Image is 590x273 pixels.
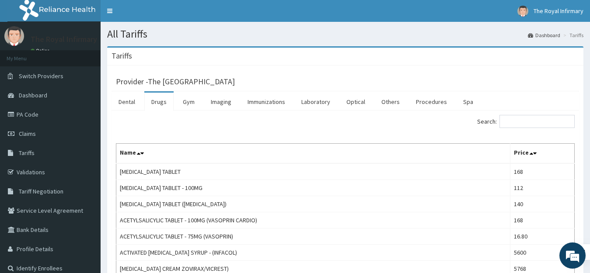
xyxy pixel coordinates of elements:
[456,93,480,111] a: Spa
[204,93,238,111] a: Imaging
[112,93,142,111] a: Dental
[19,72,63,80] span: Switch Providers
[339,93,372,111] a: Optical
[144,93,174,111] a: Drugs
[477,115,575,128] label: Search:
[294,93,337,111] a: Laboratory
[499,115,575,128] input: Search:
[31,48,52,54] a: Online
[116,228,510,245] td: ACETYLSALICYLIC TABLET - 75MG (VASOPRIN)
[116,245,510,261] td: ACTIVATED [MEDICAL_DATA] SYRUP - (INFACOL)
[241,93,292,111] a: Immunizations
[116,196,510,212] td: [MEDICAL_DATA] TABLET ([MEDICAL_DATA])
[517,6,528,17] img: User Image
[510,245,575,261] td: 5600
[19,187,63,195] span: Tariff Negotiation
[510,144,575,164] th: Price
[510,196,575,212] td: 140
[374,93,407,111] a: Others
[510,228,575,245] td: 16.80
[4,26,24,46] img: User Image
[19,91,47,99] span: Dashboard
[116,144,510,164] th: Name
[19,149,35,157] span: Tariffs
[528,31,560,39] a: Dashboard
[510,180,575,196] td: 112
[19,130,36,138] span: Claims
[112,52,132,60] h3: Tariffs
[176,93,202,111] a: Gym
[116,212,510,228] td: ACETYLSALICYLIC TABLET - 100MG (VASOPRIN CARDIO)
[116,180,510,196] td: [MEDICAL_DATA] TABLET - 100MG
[107,28,583,40] h1: All Tariffs
[510,163,575,180] td: 168
[534,7,583,15] span: The Royal Infirmary
[116,163,510,180] td: [MEDICAL_DATA] TABLET
[510,212,575,228] td: 168
[31,35,97,43] p: The Royal Infirmary
[409,93,454,111] a: Procedures
[561,31,583,39] li: Tariffs
[116,78,235,86] h3: Provider - The [GEOGRAPHIC_DATA]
